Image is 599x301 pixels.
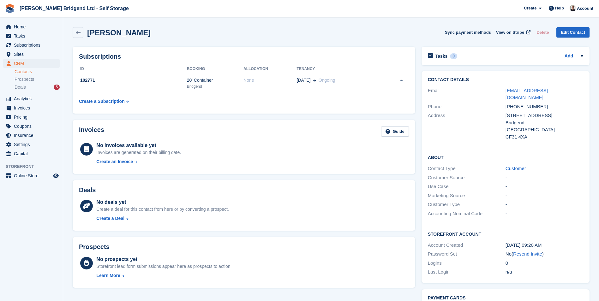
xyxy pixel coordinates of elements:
[14,131,52,140] span: Insurance
[187,64,243,74] th: Booking
[15,76,34,82] span: Prospects
[14,94,52,103] span: Analytics
[3,22,60,31] a: menu
[428,269,506,276] div: Last Login
[96,158,181,165] a: Create an Invoice
[3,171,60,180] a: menu
[428,251,506,258] div: Password Set
[3,59,60,68] a: menu
[445,27,491,38] button: Sync payment methods
[96,272,120,279] div: Learn More
[96,158,133,165] div: Create an Invoice
[506,242,583,249] div: [DATE] 09:20 AM
[187,77,243,84] div: 20' Container
[506,201,583,208] div: -
[79,96,129,107] a: Create a Subscription
[3,113,60,121] a: menu
[79,186,96,194] h2: Deals
[15,84,26,90] span: Deals
[14,59,52,68] span: CRM
[428,201,506,208] div: Customer Type
[506,269,583,276] div: n/a
[428,112,506,140] div: Address
[14,41,52,50] span: Subscriptions
[243,77,297,84] div: None
[428,210,506,217] div: Accounting Nominal Code
[79,64,187,74] th: ID
[14,113,52,121] span: Pricing
[534,27,551,38] button: Delete
[5,4,15,13] img: stora-icon-8386f47178a22dfd0bd8f6a31ec36ba5ce8667c1dd55bd0f319d3a0aa187defe.svg
[14,50,52,59] span: Sites
[494,27,532,38] a: View on Stripe
[524,5,536,11] span: Create
[506,103,583,110] div: [PHONE_NUMBER]
[506,174,583,181] div: -
[512,251,544,257] span: ( )
[3,94,60,103] a: menu
[3,32,60,40] a: menu
[428,183,506,190] div: Use Case
[187,84,243,89] div: Bridgend
[506,112,583,119] div: [STREET_ADDRESS]
[3,41,60,50] a: menu
[79,98,125,105] div: Create a Subscription
[14,140,52,149] span: Settings
[96,142,181,149] div: No invoices available yet
[96,215,229,222] a: Create a Deal
[96,149,181,156] div: Invoices are generated on their billing date.
[17,3,131,14] a: [PERSON_NAME] Bridgend Ltd - Self Storage
[506,88,548,100] a: [EMAIL_ADDRESS][DOMAIN_NAME]
[14,149,52,158] span: Capital
[428,242,506,249] div: Account Created
[14,32,52,40] span: Tasks
[450,53,457,59] div: 0
[14,171,52,180] span: Online Store
[54,85,60,90] div: 5
[96,272,231,279] a: Learn More
[506,192,583,199] div: -
[3,122,60,131] a: menu
[3,131,60,140] a: menu
[428,231,583,237] h2: Storefront Account
[79,243,110,251] h2: Prospects
[428,174,506,181] div: Customer Source
[96,256,231,263] div: No prospects yet
[381,126,409,137] a: Guide
[577,5,593,12] span: Account
[570,5,576,11] img: Rhys Jones
[96,215,124,222] div: Create a Deal
[555,5,564,11] span: Help
[79,126,104,137] h2: Invoices
[506,183,583,190] div: -
[297,77,311,84] span: [DATE]
[14,122,52,131] span: Coupons
[15,69,60,75] a: Contacts
[428,296,583,301] h2: Payment cards
[87,28,151,37] h2: [PERSON_NAME]
[243,64,297,74] th: Allocation
[3,149,60,158] a: menu
[3,50,60,59] a: menu
[506,119,583,127] div: Bridgend
[556,27,590,38] a: Edit Contact
[96,263,231,270] div: Storefront lead form submissions appear here as prospects to action.
[15,76,60,83] a: Prospects
[79,77,187,84] div: 102771
[428,154,583,160] h2: About
[506,210,583,217] div: -
[319,78,335,83] span: Ongoing
[506,133,583,141] div: CF31 4XA
[15,84,60,91] a: Deals 5
[496,29,524,36] span: View on Stripe
[506,126,583,133] div: [GEOGRAPHIC_DATA]
[96,198,229,206] div: No deals yet
[506,166,526,171] a: Customer
[6,163,63,170] span: Storefront
[3,103,60,112] a: menu
[506,260,583,267] div: 0
[428,103,506,110] div: Phone
[428,77,583,82] h2: Contact Details
[428,165,506,172] div: Contact Type
[14,103,52,112] span: Invoices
